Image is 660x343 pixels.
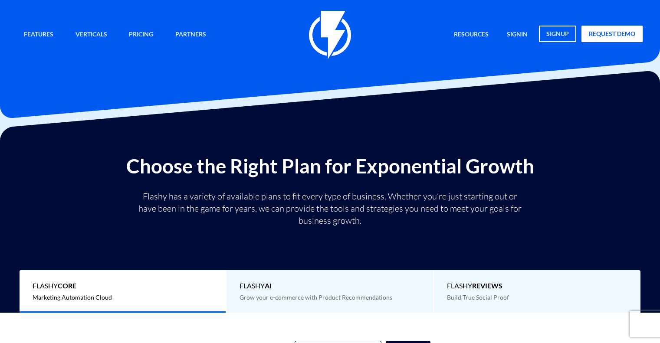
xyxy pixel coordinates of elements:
b: AI [265,281,272,290]
a: Pricing [122,26,160,44]
span: Flashy [240,281,420,291]
span: Grow your e-commerce with Product Recommendations [240,294,392,301]
a: signin [500,26,534,44]
a: Features [17,26,60,44]
a: request demo [581,26,643,42]
a: Verticals [69,26,114,44]
p: Flashy has a variety of available plans to fit every type of business. Whether you’re just starti... [135,190,525,227]
b: REVIEWS [472,281,502,290]
span: Marketing Automation Cloud [33,294,112,301]
a: Resources [447,26,495,44]
span: Build True Social Proof [447,294,509,301]
b: Core [58,281,76,290]
a: signup [539,26,576,42]
h2: Choose the Right Plan for Exponential Growth [7,155,653,177]
a: Partners [169,26,213,44]
span: Flashy [447,281,628,291]
span: Flashy [33,281,213,291]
